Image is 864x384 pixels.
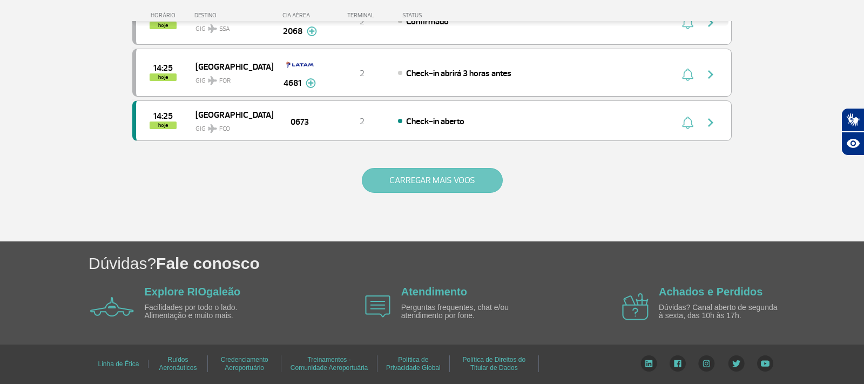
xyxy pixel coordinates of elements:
[195,118,265,134] span: GIG
[757,355,773,372] img: YouTube
[221,352,268,375] a: Credenciamento Aeroportuário
[156,254,260,272] span: Fale conosco
[462,352,525,375] a: Política de Direitos do Titular de Dados
[150,122,177,129] span: hoje
[704,68,717,81] img: seta-direita-painel-voo.svg
[406,116,464,127] span: Check-in aberto
[136,12,194,19] div: HORÁRIO
[159,352,197,375] a: Ruídos Aeronáuticos
[89,252,864,274] h1: Dúvidas?
[659,304,783,320] p: Dúvidas? Canal aberto de segunda à sexta, das 10h às 17h.
[362,168,503,193] button: CARREGAR MAIS VOOS
[90,297,134,316] img: airplane icon
[153,64,173,72] span: 2025-08-26 14:25:00
[406,16,449,27] span: Confirmado
[98,356,139,372] a: Linha de Ética
[659,286,762,298] a: Achados e Perdidos
[670,355,686,372] img: Facebook
[153,112,173,120] span: 2025-08-26 14:25:00
[208,124,217,133] img: destiny_airplane.svg
[360,116,364,127] span: 2
[841,132,864,156] button: Abrir recursos assistivos.
[360,16,364,27] span: 2
[273,12,327,19] div: CIA AÉREA
[283,25,302,38] span: 2068
[195,70,265,86] span: GIG
[291,352,368,375] a: Treinamentos - Comunidade Aeroportuária
[728,355,745,372] img: Twitter
[386,352,441,375] a: Política de Privacidade Global
[195,59,265,73] span: [GEOGRAPHIC_DATA]
[283,77,301,90] span: 4681
[208,76,217,85] img: destiny_airplane.svg
[397,12,485,19] div: STATUS
[841,108,864,156] div: Plugin de acessibilidade da Hand Talk.
[145,286,241,298] a: Explore RIOgaleão
[219,76,231,86] span: FOR
[291,116,309,129] span: 0673
[195,107,265,122] span: [GEOGRAPHIC_DATA]
[360,68,364,79] span: 2
[208,24,217,33] img: destiny_airplane.svg
[841,108,864,132] button: Abrir tradutor de língua de sinais.
[622,293,649,320] img: airplane icon
[401,286,467,298] a: Atendimento
[682,68,693,81] img: sino-painel-voo.svg
[219,24,230,34] span: SSA
[150,73,177,81] span: hoje
[401,304,525,320] p: Perguntas frequentes, chat e/ou atendimento por fone.
[406,68,511,79] span: Check-in abrirá 3 horas antes
[145,304,269,320] p: Facilidades por todo o lado. Alimentação e muito mais.
[682,116,693,129] img: sino-painel-voo.svg
[640,355,657,372] img: LinkedIn
[194,12,273,19] div: DESTINO
[327,12,397,19] div: TERMINAL
[307,26,317,36] img: mais-info-painel-voo.svg
[698,355,715,372] img: Instagram
[704,116,717,129] img: seta-direita-painel-voo.svg
[365,295,390,318] img: airplane icon
[306,78,316,88] img: mais-info-painel-voo.svg
[219,124,230,134] span: FCO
